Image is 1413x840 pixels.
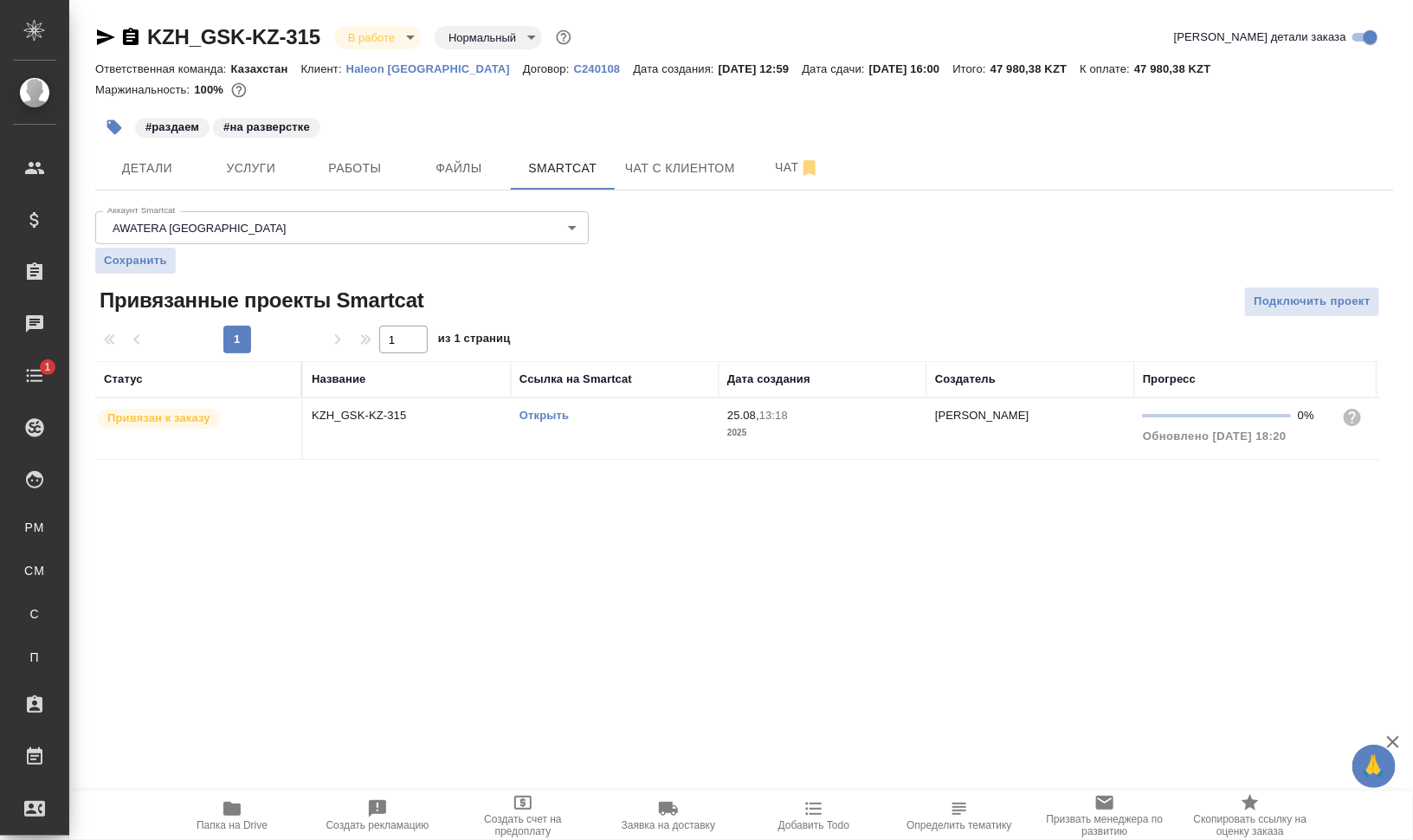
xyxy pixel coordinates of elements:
div: 0% [1298,407,1328,424]
span: Подключить проект [1254,292,1371,312]
span: 1 [34,359,61,376]
a: KZH_GSK-KZ-315 [147,25,320,48]
p: 2025 [727,424,918,442]
p: Haleon [GEOGRAPHIC_DATA] [346,62,523,75]
p: К оплате: [1080,62,1134,75]
div: Дата создания [727,371,810,388]
a: С240108 [574,61,634,75]
div: В работе [334,26,421,49]
span: Детали [106,158,189,179]
p: Привязан к заказу [107,410,210,427]
button: Создать рекламацию [305,792,450,840]
button: Папка на Drive [159,792,305,840]
p: #раздаем [145,119,199,136]
button: В работе [343,30,400,45]
span: Создать рекламацию [326,819,429,831]
span: Заявка на доставку [622,819,715,831]
p: С240108 [574,62,634,75]
p: 47 980,38 KZT [990,62,1081,75]
p: 13:18 [759,409,788,422]
button: 🙏 [1352,745,1396,788]
span: CM [22,562,48,579]
span: PM [22,519,48,536]
a: PM [13,510,56,545]
span: Обновлено [DATE] 18:20 [1143,430,1287,443]
button: AWATERA [GEOGRAPHIC_DATA] [107,221,292,236]
div: В работе [435,26,542,49]
span: Папка на Drive [197,819,268,831]
button: Сохранить [95,248,176,274]
button: Доп статусы указывают на важность/срочность заказа [552,26,575,48]
p: 25.08, [727,409,759,422]
button: Скопировать ссылку для ЯМессенджера [95,27,116,48]
span: Услуги [210,158,293,179]
div: Ссылка на Smartcat [519,371,632,388]
p: 100% [194,83,228,96]
p: Маржинальность: [95,83,194,96]
span: 🙏 [1359,748,1389,785]
button: Заявка на доставку [596,792,741,840]
button: Определить тематику [887,792,1032,840]
p: [DATE] 16:00 [869,62,953,75]
span: Smartcat [521,158,604,179]
span: Работы [313,158,397,179]
a: CM [13,553,56,588]
span: Скопировать ссылку на оценку заказа [1188,813,1313,837]
div: Создатель [935,371,996,388]
span: Создать счет на предоплату [461,813,585,837]
span: [PERSON_NAME] детали заказа [1174,29,1346,46]
button: Добавить тэг [95,108,133,146]
span: Определить тематику [907,819,1011,831]
p: Дата сдачи: [802,62,868,75]
button: Скопировать ссылку [120,27,141,48]
p: KZH_GSK-KZ-315 [312,407,502,424]
span: Призвать менеджера по развитию [1042,813,1167,837]
span: С [22,605,48,623]
p: Дата создания: [633,62,718,75]
button: 0.00 RUB; [228,79,250,101]
span: Файлы [417,158,500,179]
p: Клиент: [300,62,345,75]
div: Статус [104,371,143,388]
button: Подключить проект [1244,287,1380,317]
p: [PERSON_NAME] [935,409,1029,422]
p: 47 980,38 KZT [1134,62,1224,75]
p: Договор: [523,62,574,75]
div: Название [312,371,365,388]
p: Ответственная команда: [95,62,231,75]
button: Нормальный [443,30,521,45]
span: Сохранить [104,252,167,269]
p: [DATE] 12:59 [719,62,803,75]
span: Чат [756,157,839,178]
a: Открыть [519,409,569,422]
div: Прогресс [1143,371,1196,388]
a: С [13,597,56,631]
a: Haleon [GEOGRAPHIC_DATA] [346,61,523,75]
a: 1 [4,354,65,397]
span: Чат с клиентом [625,158,735,179]
button: Добавить Todo [741,792,887,840]
button: Призвать менеджера по развитию [1032,792,1177,840]
p: Казахстан [231,62,301,75]
span: Добавить Todo [778,819,849,831]
svg: Отписаться [799,158,820,178]
button: Создать счет на предоплату [450,792,596,840]
span: из 1 страниц [438,328,511,353]
button: Скопировать ссылку на оценку заказа [1177,792,1323,840]
p: #на разверстке [223,119,310,136]
a: П [13,640,56,675]
span: П [22,649,48,666]
span: Привязанные проекты Smartcat [95,287,424,314]
div: AWATERA [GEOGRAPHIC_DATA] [95,211,589,244]
p: Итого: [952,62,990,75]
